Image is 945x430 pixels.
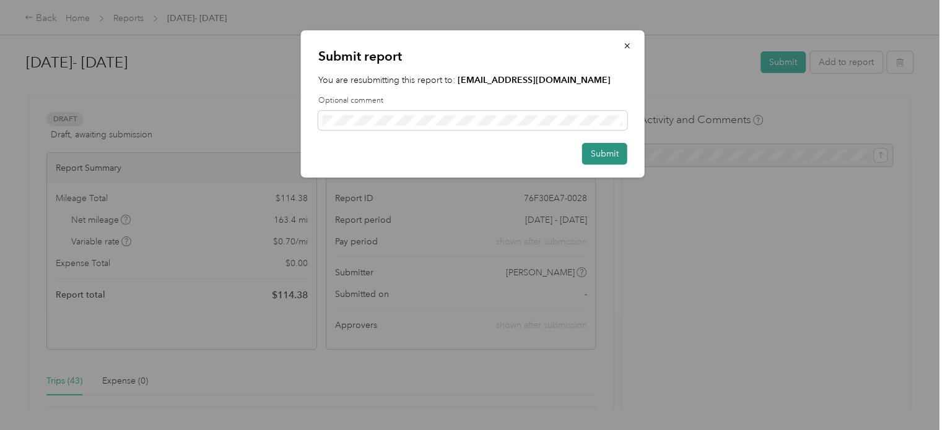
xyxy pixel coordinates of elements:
button: Submit [582,143,627,165]
label: Optional comment [318,95,627,106]
iframe: Everlance-gr Chat Button Frame [876,361,945,430]
strong: [EMAIL_ADDRESS][DOMAIN_NAME] [458,75,611,85]
p: Submit report [318,48,627,65]
p: You are resubmitting this report to: [318,74,627,87]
